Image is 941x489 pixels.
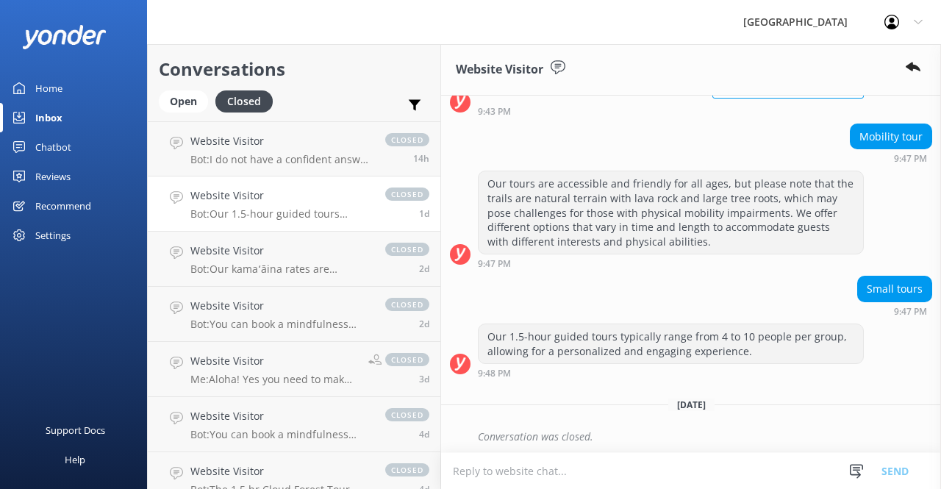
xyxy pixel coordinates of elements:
[22,25,107,49] img: yonder-white-logo.png
[668,399,715,411] span: [DATE]
[419,207,429,220] span: Aug 28 2025 03:47am (UTC -10:00) Pacific/Honolulu
[456,60,543,79] h3: Website Visitor
[190,207,371,221] p: Bot: Our 1.5-hour guided tours typically range from 4 to 10 people per group, allowing for a pers...
[159,93,215,109] a: Open
[215,93,280,109] a: Closed
[479,171,863,254] div: Our tours are accessible and friendly for all ages, but please note that the trails are natural t...
[190,373,357,386] p: Me: Aloha! Yes you need to make a booking. Please visit our website [URL][DOMAIN_NAME]. Alternati...
[35,103,62,132] div: Inbox
[190,153,371,166] p: Bot: I do not have a confident answer to your question. For more comprehensive inquiries, please ...
[385,188,429,201] span: closed
[190,298,371,314] h4: Website Visitor
[413,152,429,165] span: Aug 29 2025 06:50am (UTC -10:00) Pacific/Honolulu
[35,132,71,162] div: Chatbot
[478,107,511,116] strong: 9:43 PM
[215,90,273,113] div: Closed
[385,353,429,366] span: closed
[478,368,864,378] div: Aug 28 2025 03:48am (UTC -10:00) Pacific/Honolulu
[190,353,357,369] h4: Website Visitor
[385,408,429,421] span: closed
[478,106,864,116] div: Aug 28 2025 03:43am (UTC -10:00) Pacific/Honolulu
[385,298,429,311] span: closed
[419,318,429,330] span: Aug 27 2025 02:43am (UTC -10:00) Pacific/Honolulu
[190,133,371,149] h4: Website Visitor
[419,373,429,385] span: Aug 26 2025 02:42pm (UTC -10:00) Pacific/Honolulu
[479,324,863,363] div: Our 1.5-hour guided tours typically range from 4 to 10 people per group, allowing for a personali...
[478,260,511,268] strong: 9:47 PM
[190,243,371,259] h4: Website Visitor
[35,221,71,250] div: Settings
[148,287,440,342] a: Website VisitorBot:You can book a mindfulness experience in the [GEOGRAPHIC_DATA] here: [URL][DOM...
[478,258,864,268] div: Aug 28 2025 03:47am (UTC -10:00) Pacific/Honolulu
[190,408,371,424] h4: Website Visitor
[35,162,71,191] div: Reviews
[35,191,91,221] div: Recommend
[46,415,105,445] div: Support Docs
[850,153,932,163] div: Aug 28 2025 03:47am (UTC -10:00) Pacific/Honolulu
[894,154,927,163] strong: 9:47 PM
[385,133,429,146] span: closed
[148,342,440,397] a: Website VisitorMe:Aloha! Yes you need to make a booking. Please visit our website [URL][DOMAIN_NA...
[159,55,429,83] h2: Conversations
[857,306,932,316] div: Aug 28 2025 03:47am (UTC -10:00) Pacific/Honolulu
[190,428,371,441] p: Bot: You can book a mindfulness experience in the [GEOGRAPHIC_DATA] here: [URL][DOMAIN_NAME].
[385,243,429,256] span: closed
[419,428,429,440] span: Aug 25 2025 04:34pm (UTC -10:00) Pacific/Honolulu
[35,74,62,103] div: Home
[190,188,371,204] h4: Website Visitor
[190,463,371,479] h4: Website Visitor
[894,307,927,316] strong: 9:47 PM
[450,424,932,449] div: 2025-08-28T23:44:25.621
[159,90,208,113] div: Open
[385,463,429,476] span: closed
[190,263,371,276] p: Bot: Our kamaʻāina rates are intended for local Hawai'i residents. We kindly ask that all kamaʻāi...
[148,232,440,287] a: Website VisitorBot:Our kamaʻāina rates are intended for local Hawai'i residents. We kindly ask th...
[851,124,931,149] div: Mobility tour
[478,369,511,378] strong: 9:48 PM
[419,263,429,275] span: Aug 27 2025 07:15pm (UTC -10:00) Pacific/Honolulu
[148,176,440,232] a: Website VisitorBot:Our 1.5-hour guided tours typically range from 4 to 10 people per group, allow...
[478,424,932,449] div: Conversation was closed.
[148,121,440,176] a: Website VisitorBot:I do not have a confident answer to your question. For more comprehensive inqu...
[148,397,440,452] a: Website VisitorBot:You can book a mindfulness experience in the [GEOGRAPHIC_DATA] here: [URL][DOM...
[858,276,931,301] div: Small tours
[65,445,85,474] div: Help
[190,318,371,331] p: Bot: You can book a mindfulness experience in the [GEOGRAPHIC_DATA] here: [URL][DOMAIN_NAME].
